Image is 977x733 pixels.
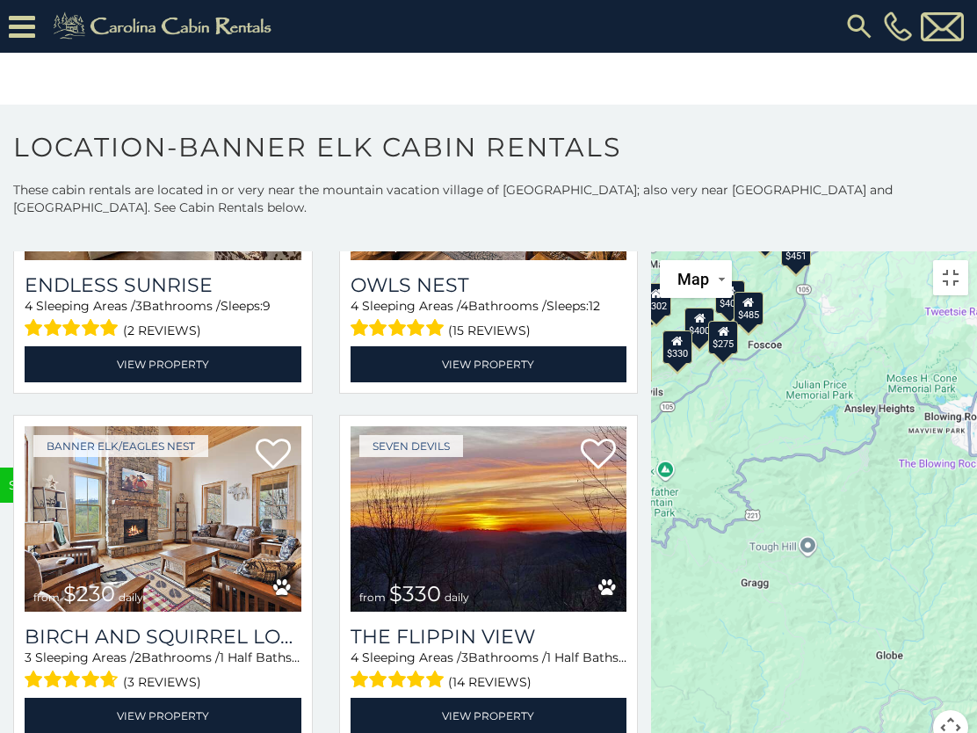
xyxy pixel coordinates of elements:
a: The Flippin View [351,625,627,649]
div: $302 [641,283,671,316]
span: daily [445,591,469,604]
span: 3 [135,298,142,314]
div: $485 [733,292,763,325]
span: 4 [351,650,358,665]
a: View Property [351,346,627,382]
a: Add to favorites [256,437,291,474]
span: $230 [63,581,115,606]
div: $275 [708,321,738,354]
span: from [359,239,386,252]
span: 1 Half Baths / [546,650,626,665]
span: 12 [589,298,600,314]
span: $330 [389,581,441,606]
div: Sleeping Areas / Bathrooms / Sleeps: [25,649,301,693]
a: Birch and Squirrel Lodge [25,625,301,649]
button: Toggle fullscreen view [933,260,968,295]
span: 3 [461,650,468,665]
div: Sleeping Areas / Bathrooms / Sleeps: [351,297,627,342]
span: 4 [25,298,33,314]
div: Sleeping Areas / Bathrooms / Sleeps: [351,649,627,693]
div: $330 [662,330,691,364]
img: Birch and Squirrel Lodge [25,426,301,612]
a: Owls Nest [351,273,627,297]
span: (15 reviews) [448,319,531,342]
img: Khaki-logo.png [44,9,286,44]
a: Banner Elk/Eagles Nest [33,435,208,457]
a: View Property [25,346,301,382]
span: (14 reviews) [448,671,532,693]
div: Sleeping Areas / Bathrooms / Sleeps: [25,297,301,342]
span: 9 [263,298,271,314]
img: search-regular.svg [843,11,875,42]
span: 3 [25,650,32,665]
span: from [33,591,60,604]
span: daily [443,239,467,252]
a: The Flippin View from $330 daily [351,426,627,612]
span: 2 [134,650,141,665]
button: Change map style [660,260,732,298]
span: (2 reviews) [123,319,201,342]
a: Birch and Squirrel Lodge from $230 daily [25,426,301,612]
img: The Flippin View [351,426,627,612]
span: daily [119,591,143,604]
span: from [359,591,386,604]
div: $400 [684,308,714,341]
span: Map [677,270,709,288]
span: daily [118,239,142,252]
a: Endless Sunrise [25,273,301,297]
span: from [33,239,60,252]
span: 1 Half Baths / [220,650,300,665]
a: Add to favorites [581,437,616,474]
a: Seven Devils [359,435,463,457]
span: 4 [351,298,358,314]
a: [PHONE_NUMBER] [879,11,916,41]
span: (3 reviews) [123,671,201,693]
span: 4 [460,298,468,314]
